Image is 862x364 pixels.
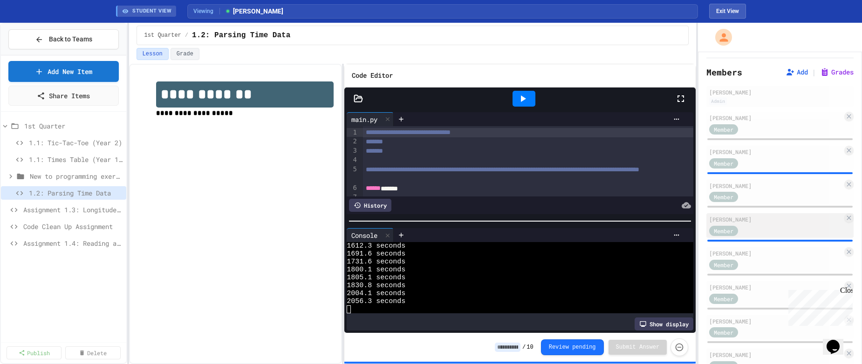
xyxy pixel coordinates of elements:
[714,125,733,134] span: Member
[705,27,734,48] div: My Account
[714,295,733,303] span: Member
[24,121,123,131] span: 1st Quarter
[23,222,123,231] span: Code Clean Up Assignment
[347,193,358,202] div: 7
[786,67,808,77] button: Add
[192,30,290,41] span: 1.2: Parsing Time Data
[347,297,405,305] span: 2056.3 seconds
[714,159,733,168] span: Member
[347,137,358,146] div: 2
[7,346,62,359] a: Publish
[347,242,405,250] span: 1612.3 seconds
[49,34,92,44] span: Back to Teams
[635,317,693,330] div: Show display
[709,215,842,223] div: [PERSON_NAME]
[347,290,405,297] span: 2004.1 seconds
[8,29,119,49] button: Back to Teams
[709,351,842,359] div: [PERSON_NAME]
[709,88,851,96] div: [PERSON_NAME]
[706,66,742,79] h2: Members
[709,114,842,122] div: [PERSON_NAME]
[65,346,120,359] a: Delete
[347,258,405,266] span: 1731.6 seconds
[522,344,526,351] span: /
[347,250,405,258] span: 1691.6 seconds
[347,155,358,165] div: 4
[527,344,533,351] span: 10
[185,32,188,39] span: /
[347,165,358,183] div: 5
[137,48,169,60] button: Lesson
[347,146,358,155] div: 3
[349,199,391,212] div: History
[709,249,842,257] div: [PERSON_NAME]
[29,138,123,148] span: 1.1: Tic-Tac-Toe (Year 2)
[132,7,171,15] span: STUDENT VIEW
[616,344,660,351] span: Submit Answer
[23,205,123,215] span: Assignment 1.3: Longitude and Latitude Data
[670,338,688,356] button: Force resubmission of student's answer (Admin only)
[29,188,123,198] span: 1.2: Parsing Time Data
[347,112,394,126] div: main.py
[820,67,854,77] button: Grades
[352,70,393,81] h6: Code Editor
[347,230,382,240] div: Console
[812,67,816,78] span: |
[709,182,842,190] div: [PERSON_NAME]
[714,328,733,337] span: Member
[347,183,358,193] div: 6
[709,283,842,291] div: [PERSON_NAME]
[714,193,733,201] span: Member
[225,7,283,16] span: [PERSON_NAME]
[709,317,842,325] div: [PERSON_NAME]
[347,128,358,137] div: 1
[347,266,405,274] span: 1800.1 seconds
[714,227,733,235] span: Member
[709,148,842,156] div: [PERSON_NAME]
[541,339,604,355] button: Review pending
[347,274,405,282] span: 1805.1 seconds
[347,115,382,124] div: main.py
[609,340,667,355] button: Submit Answer
[714,261,733,269] span: Member
[23,238,123,248] span: Assignment 1.4: Reading and Parsing Data
[347,228,394,242] div: Console
[29,155,123,164] span: 1.1: Times Table (Year 1/SL)
[709,97,727,105] div: Admin
[347,282,405,290] span: 1830.8 seconds
[8,86,119,106] a: Share Items
[144,32,181,39] span: 1st Quarter
[8,61,119,82] a: Add New Item
[709,4,746,19] button: Exit student view
[823,327,853,355] iframe: chat widget
[4,4,64,59] div: Chat with us now!Close
[193,7,220,15] span: Viewing
[171,48,199,60] button: Grade
[785,286,853,326] iframe: chat widget
[30,171,123,181] span: New to programming exercises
